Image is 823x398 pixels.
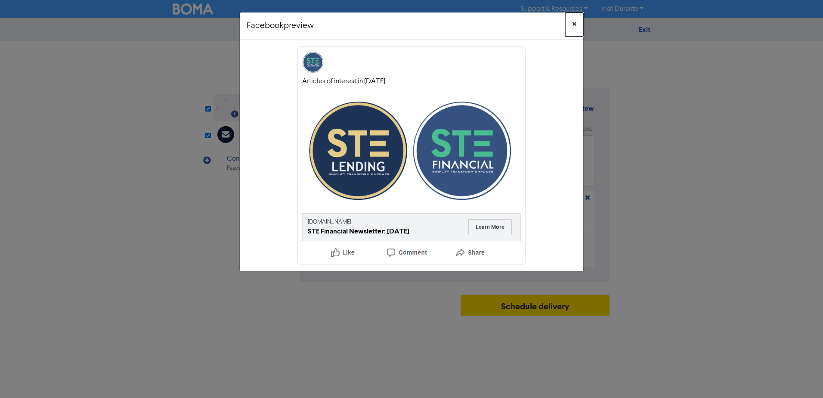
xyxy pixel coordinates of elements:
[247,19,314,32] h5: Facebook preview
[780,357,823,398] iframe: Chat Widget
[572,18,576,31] span: ×
[302,76,521,87] div: Articles of interest in [DATE].
[468,224,512,230] a: Learn More
[308,226,409,236] div: STE Financial Newsletter: [DATE]
[565,12,583,37] button: Close
[309,243,503,261] img: Like, Comment, Share
[308,219,351,225] a: [DOMAIN_NAME]
[468,219,512,235] button: Learn More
